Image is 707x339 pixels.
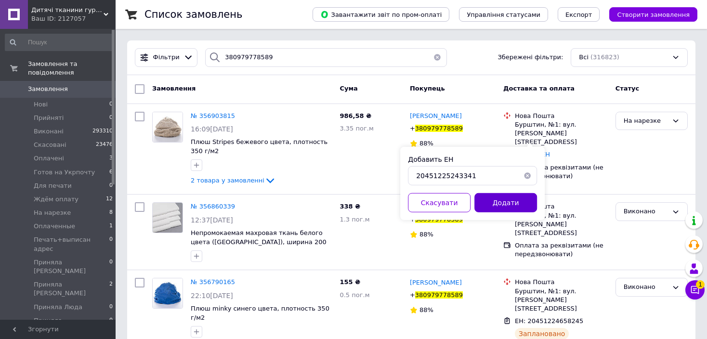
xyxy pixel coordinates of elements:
[340,203,360,210] span: 338 ₴
[696,280,705,289] span: 1
[419,231,433,238] span: 88%
[515,211,608,238] div: Бурштин, №1: вул. [PERSON_NAME][STREET_ADDRESS]
[191,177,276,184] a: 2 товара у замовленні
[515,278,608,287] div: Нова Пошта
[191,278,235,286] a: № 356790165
[340,291,369,299] span: 0.5 пог.м
[191,203,235,210] a: № 356860339
[408,156,453,163] label: Добавить ЕН
[515,112,608,120] div: Нова Пошта
[109,114,113,122] span: 0
[320,10,442,19] span: Завантажити звіт по пром-оплаті
[340,112,371,119] span: 986,58 ₴
[340,278,360,286] span: 155 ₴
[515,241,608,259] div: Оплата за реквізитами (не передзвонювати)
[106,195,113,204] span: 12
[515,120,608,147] div: Бурштин, №1: вул. [PERSON_NAME][STREET_ADDRESS]
[152,202,183,233] a: Фото товару
[408,193,471,212] button: Скасувати
[109,100,113,109] span: 0
[34,154,64,163] span: Оплачені
[624,207,668,217] div: Виконано
[153,278,183,308] img: Фото товару
[410,125,463,132] span: +380979778589
[579,53,589,62] span: Всі
[152,278,183,309] a: Фото товару
[34,316,109,334] span: Приняла [PERSON_NAME]
[191,177,264,184] span: 2 товара у замовленні
[153,203,183,233] img: Фото товару
[34,168,95,177] span: Готов на Укрпочту
[191,112,235,119] span: № 356903815
[28,60,116,77] span: Замовлення та повідомлення
[34,222,75,231] span: Оплаченные
[191,229,327,254] a: Непромокаемая махровая ткань белого цвета ([GEOGRAPHIC_DATA]), ширина 200 см
[96,141,113,149] span: 23476
[515,287,608,313] div: Бурштин, №1: вул. [PERSON_NAME][STREET_ADDRESS]
[153,53,180,62] span: Фільтри
[144,9,242,20] h1: Список замовлень
[109,303,113,312] span: 0
[34,100,48,109] span: Нові
[152,112,183,143] a: Фото товару
[313,7,449,22] button: Завантажити звіт по пром-оплаті
[503,85,575,92] span: Доставка та оплата
[191,125,233,133] span: 16:09[DATE]
[34,182,72,190] span: Для печати
[191,138,327,155] a: Плюш Stripes бежевого цвета, плотность 350 г/м2
[474,193,537,212] button: Додати
[617,11,690,18] span: Створити замовлення
[624,282,668,292] div: Виконано
[410,291,463,299] span: +380979778589
[415,291,463,299] span: 380979778589
[34,114,64,122] span: Прийняті
[419,306,433,313] span: 88%
[410,279,462,286] span: [PERSON_NAME]
[34,258,109,275] span: Приняла [PERSON_NAME]
[498,53,563,62] span: Збережені фільтри:
[515,317,583,325] span: ЕН: 20451224658245
[565,11,592,18] span: Експорт
[410,278,462,287] a: [PERSON_NAME]
[34,280,109,298] span: Приняла [PERSON_NAME]
[467,11,540,18] span: Управління статусами
[31,6,104,14] span: Дитячі тканини гуртом і в роздріб
[340,125,373,132] span: 3.35 пог.м
[410,112,462,121] a: [PERSON_NAME]
[609,7,697,22] button: Створити замовлення
[191,305,329,321] a: Плюш minky синего цвета, плотность 350 г/м2
[428,48,447,67] button: Очистить
[34,141,66,149] span: Скасовані
[459,7,548,22] button: Управління статусами
[205,48,446,67] input: Пошук за номером замовлення, ПІБ покупця, номером телефону, Email, номером накладної
[558,7,600,22] button: Експорт
[419,140,433,147] span: 88%
[615,85,640,92] span: Статус
[340,85,357,92] span: Cума
[109,168,113,177] span: 6
[34,127,64,136] span: Виконані
[191,216,233,224] span: 12:37[DATE]
[515,202,608,211] div: Нова Пошта
[153,112,183,142] img: Фото товару
[410,85,445,92] span: Покупець
[600,11,697,18] a: Створити замовлення
[109,182,113,190] span: 0
[92,127,113,136] span: 293310
[410,125,415,132] span: +
[685,280,705,300] button: Чат з покупцем1
[191,292,233,300] span: 22:10[DATE]
[410,112,462,119] span: [PERSON_NAME]
[34,195,79,204] span: Ждём оплату
[590,53,619,61] span: (316823)
[152,85,196,92] span: Замовлення
[28,85,68,93] span: Замовлення
[34,235,109,253] span: Печать+выписан адрес
[340,216,369,223] span: 1.3 пог.м
[518,166,537,185] button: Очистить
